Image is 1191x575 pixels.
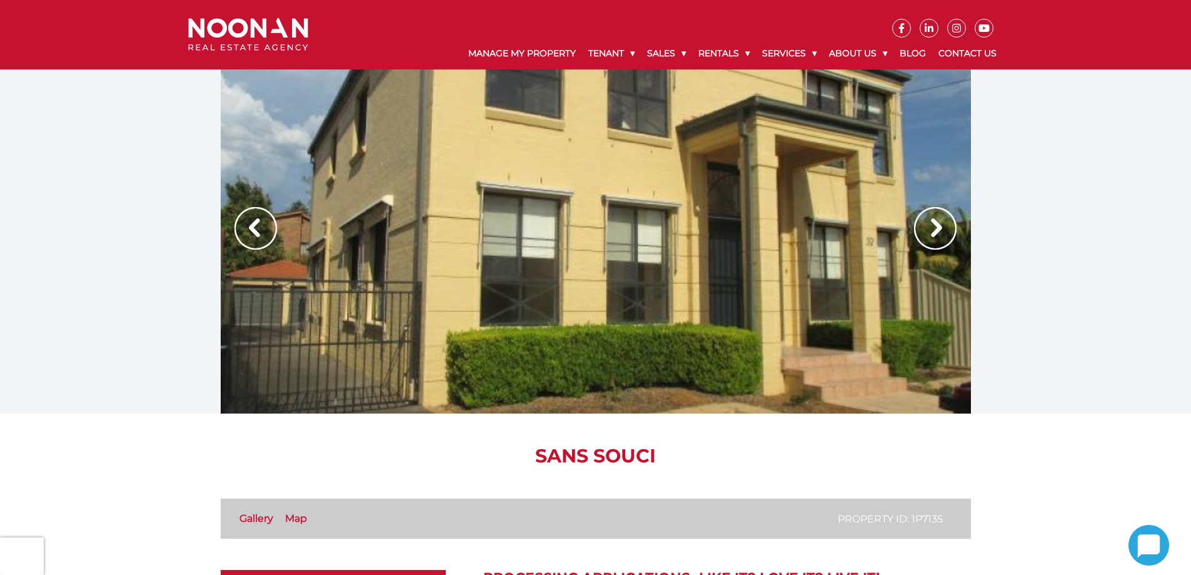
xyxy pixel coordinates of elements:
a: Manage My Property [462,38,582,69]
img: Noonan Real Estate Agency [188,18,308,51]
a: Services [756,38,823,69]
a: Tenant [582,38,641,69]
a: Blog [893,38,932,69]
img: Arrow slider [914,207,957,250]
a: Sales [641,38,692,69]
p: Property ID: 1P7135 [838,511,943,527]
a: Rentals [692,38,756,69]
h1: SANS SOUCI [221,445,971,467]
img: Arrow slider [234,207,277,250]
a: Gallery [239,512,273,524]
a: About Us [823,38,893,69]
a: Contact Us [932,38,1003,69]
a: Map [285,512,307,524]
